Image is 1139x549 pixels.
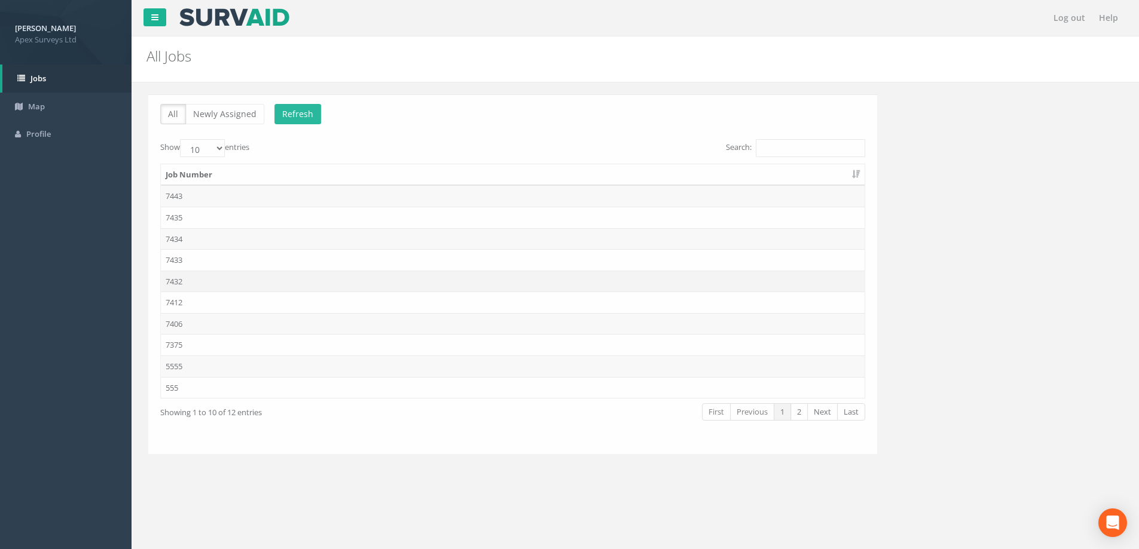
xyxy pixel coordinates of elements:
[159,292,863,313] td: 7412
[159,207,863,228] td: 7435
[26,128,51,139] span: Profile
[158,402,442,418] div: Showing 1 to 10 of 12 entries
[159,249,863,271] td: 7433
[15,23,76,33] strong: [PERSON_NAME]
[146,48,958,64] h2: All Jobs
[184,104,262,124] button: Newly Assigned
[805,403,836,421] a: Next
[835,403,863,421] a: Last
[772,403,789,421] a: 1
[159,377,863,398] td: 555
[159,313,863,335] td: 7406
[159,355,863,377] td: 5555
[789,403,806,421] a: 2
[159,228,863,250] td: 7434
[700,403,729,421] a: First
[28,101,45,112] span: Map
[159,334,863,355] td: 7375
[724,139,863,157] label: Search:
[1098,508,1127,537] div: Open Intercom Messenger
[15,34,117,45] span: Apex Surveys Ltd
[15,20,117,45] a: [PERSON_NAME] Apex Surveys Ltd
[754,139,863,157] input: Search:
[159,271,863,292] td: 7432
[178,139,223,157] select: Showentries
[158,139,248,157] label: Show entries
[159,185,863,207] td: 7443
[273,104,319,124] button: Refresh
[30,73,46,84] span: Jobs
[159,164,863,186] th: Job Number: activate to sort column ascending
[2,65,132,93] a: Jobs
[158,104,184,124] button: All
[728,403,772,421] a: Previous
